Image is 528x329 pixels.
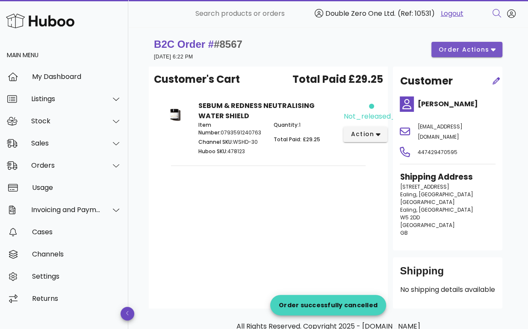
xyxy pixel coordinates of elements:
[400,206,473,213] span: Ealing, [GEOGRAPHIC_DATA]
[161,101,188,128] img: Product Image
[31,139,101,147] div: Sales
[400,214,419,221] span: W5 2DD
[198,138,233,146] span: Channel SKU:
[441,9,463,19] a: Logout
[32,183,121,192] div: Usage
[350,130,374,139] span: action
[400,264,496,285] div: Shipping
[418,148,457,156] span: 447429470595
[198,138,263,146] p: WSHD-30
[154,54,193,60] small: [DATE] 6:22 PM
[198,148,263,155] p: 478123
[292,72,383,87] span: Total Paid £29.25
[198,121,221,136] span: Item Number:
[6,12,74,30] img: Huboo Logo
[198,121,263,137] p: 0793591240763
[32,228,121,236] div: Cases
[32,73,121,81] div: My Dashboard
[398,9,435,18] span: (Ref: 10531)
[32,294,121,303] div: Returns
[274,121,339,129] p: 1
[31,161,101,169] div: Orders
[198,101,315,121] strong: SEBUM & REDNESS NEUTRALISING WATER SHIELD
[418,123,463,140] span: [EMAIL_ADDRESS][DOMAIN_NAME]
[400,285,496,295] p: No shipping details available
[214,38,242,50] span: #8567
[274,136,320,143] span: Total Paid: £29.25
[418,99,496,109] h4: [PERSON_NAME]
[32,272,121,280] div: Settings
[198,148,227,155] span: Huboo SKU:
[343,127,387,142] button: action
[400,191,473,198] span: Ealing, [GEOGRAPHIC_DATA]
[31,206,101,214] div: Invoicing and Payments
[400,198,454,206] span: [GEOGRAPHIC_DATA]
[400,73,452,89] h2: Customer
[400,171,496,183] h3: Shipping Address
[438,45,490,54] span: order actions
[32,250,121,258] div: Channels
[400,183,449,190] span: [STREET_ADDRESS]
[400,221,454,229] span: [GEOGRAPHIC_DATA]
[31,117,101,125] div: Stock
[343,111,407,122] div: not_released_yet
[154,72,240,87] span: Customer's Cart
[431,42,502,57] button: order actions
[31,95,101,103] div: Listings
[154,38,242,50] strong: B2C Order #
[400,229,407,236] span: GB
[270,301,386,309] div: Order successfully cancelled
[274,121,299,128] span: Quantity:
[325,9,395,18] span: Double Zero One Ltd.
